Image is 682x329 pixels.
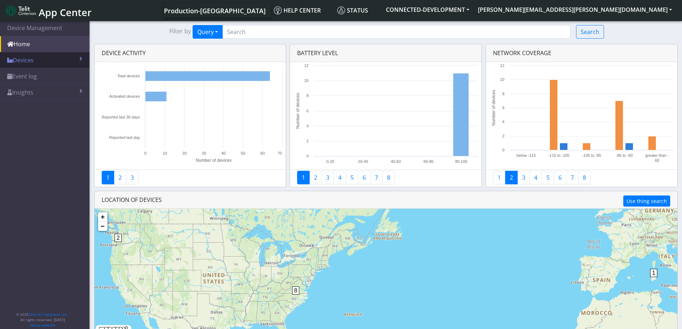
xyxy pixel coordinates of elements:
[6,5,36,16] img: logo-telit-cinterion-gw-new.png
[274,6,282,14] img: knowledge.svg
[491,90,496,126] tspan: Number of devices
[277,151,281,155] text: 70
[382,3,474,16] button: CONNECTED-DEVELOPMENT
[554,171,566,184] a: 6
[502,148,504,152] text: 0
[424,159,434,164] text: 60-80
[109,94,140,98] tspan: Activated devices
[202,151,206,155] text: 30
[502,120,504,124] text: 4
[102,171,114,184] a: 1
[334,3,382,18] a: Status
[290,44,482,62] div: Battery level
[164,6,266,15] span: Production-[GEOGRAPHIC_DATA]
[582,153,601,158] tspan: -105 to -85
[616,153,633,158] tspan: -85 to -60
[306,139,309,143] text: 2
[542,171,554,184] a: 5
[306,109,309,113] text: 6
[337,6,368,14] span: Status
[306,93,309,98] text: 8
[304,78,309,83] text: 10
[114,171,126,184] a: 2
[306,124,309,128] text: 4
[164,3,265,18] a: Your current platform instance
[500,63,504,68] text: 12
[566,171,579,184] a: 7
[30,323,55,328] a: Status website
[548,153,569,158] tspan: -115 to -105
[309,171,322,184] a: 2
[623,195,670,207] button: Use thing search
[645,153,669,158] tspan: greater than -
[95,44,286,62] div: Device activity
[6,3,91,18] a: App Center
[474,3,676,16] button: [PERSON_NAME][EMAIL_ADDRESS][PERSON_NAME][DOMAIN_NAME]
[493,171,506,184] a: 1
[358,171,371,184] a: 6
[576,25,604,39] button: Search
[16,317,69,323] p: All rights reserved. [DATE]
[109,135,140,140] tspan: Reported last day
[486,44,677,62] div: Network coverage
[655,158,659,163] tspan: 60
[455,159,467,164] text: 80-100
[292,286,300,295] span: 8
[306,154,309,158] text: 0
[222,25,570,39] input: Search...
[241,151,245,155] text: 50
[493,171,670,184] nav: Quick view paging
[101,115,140,119] tspan: Reported last 30 days
[29,312,68,317] a: Telit IoT Solutions, Inc.
[391,159,401,164] text: 40-60
[95,191,677,209] div: LOCATION OF DEVICES
[102,171,279,184] nav: Summary paging
[182,151,187,155] text: 20
[304,63,309,68] text: 12
[274,6,321,14] span: Help center
[337,6,345,14] img: status.svg
[98,222,107,231] a: Zoom out
[650,269,658,277] span: 1
[517,153,536,158] tspan: below -115
[370,171,383,184] a: 7
[117,74,140,78] tspan: Total devices
[505,171,518,184] a: 2
[650,269,657,290] div: 1
[144,151,146,155] text: 0
[297,171,310,184] a: 1
[221,151,226,155] text: 40
[98,212,107,222] a: Zoom in
[163,151,167,155] text: 10
[271,3,334,18] a: Help center
[126,171,139,184] a: 3
[529,171,542,184] a: 4
[195,158,231,163] tspan: Number of devices
[382,171,395,184] a: 8
[502,92,504,96] text: 8
[358,159,368,164] text: 20-40
[16,312,69,317] p: © 2025 .
[500,77,504,82] text: 10
[39,6,92,19] span: App Center
[346,171,358,184] a: 5
[517,171,530,184] a: 3
[260,151,265,155] text: 60
[169,27,191,37] span: Filter by
[297,171,474,184] nav: Quick view paging
[502,134,504,138] text: 2
[334,171,346,184] a: 4
[321,171,334,184] a: 3
[327,159,334,164] text: 0-20
[578,171,591,184] a: 8
[115,234,122,242] span: 2
[502,106,504,110] text: 6
[295,93,300,129] tspan: Number of devices
[193,25,223,39] button: Query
